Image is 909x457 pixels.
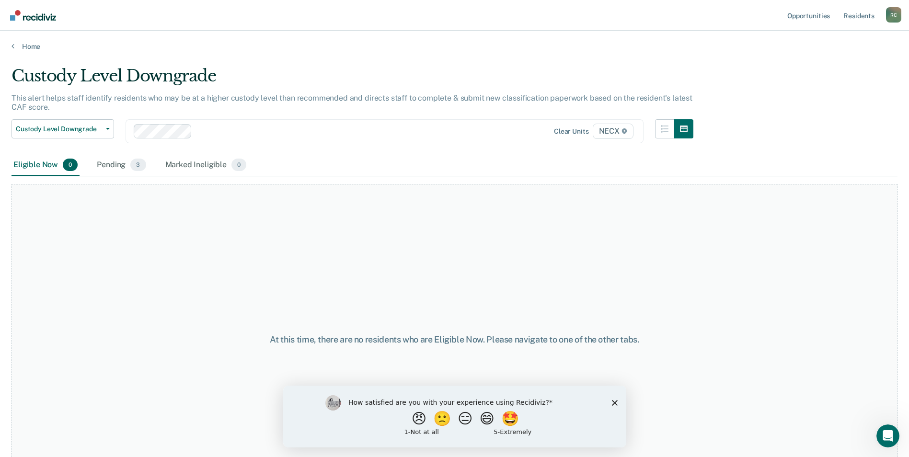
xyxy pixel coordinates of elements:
[12,66,693,93] div: Custody Level Downgrade
[12,42,897,51] a: Home
[231,159,246,171] span: 0
[554,127,589,136] div: Clear units
[10,10,56,21] img: Recidiviz
[886,7,901,23] div: R C
[283,386,626,447] iframe: Survey by Kim from Recidiviz
[12,119,114,138] button: Custody Level Downgrade
[233,334,676,345] div: At this time, there are no residents who are Eligible Now. Please navigate to one of the other tabs.
[886,7,901,23] button: Profile dropdown button
[95,155,148,176] div: Pending3
[876,424,899,447] iframe: Intercom live chat
[12,155,80,176] div: Eligible Now0
[16,125,102,133] span: Custody Level Downgrade
[593,124,633,139] span: NECX
[63,159,78,171] span: 0
[130,159,146,171] span: 3
[163,155,249,176] div: Marked Ineligible0
[12,93,692,112] p: This alert helps staff identify residents who may be at a higher custody level than recommended a...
